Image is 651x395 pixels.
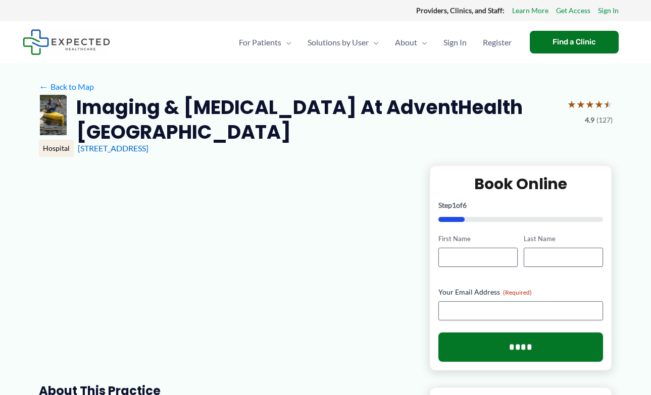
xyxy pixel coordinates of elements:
[76,95,559,145] h2: Imaging & [MEDICAL_DATA] at AdventHealth [GEOGRAPHIC_DATA]
[39,140,74,157] div: Hospital
[239,25,281,60] span: For Patients
[567,95,576,114] span: ★
[503,289,532,296] span: (Required)
[556,4,590,17] a: Get Access
[524,234,603,244] label: Last Name
[483,25,512,60] span: Register
[512,4,548,17] a: Learn More
[598,4,619,17] a: Sign In
[530,31,619,53] a: Find a Clinic
[78,143,148,153] a: [STREET_ADDRESS]
[576,95,585,114] span: ★
[596,114,613,127] span: (127)
[308,25,369,60] span: Solutions by User
[39,79,94,94] a: ←Back to Map
[452,201,456,209] span: 1
[604,95,613,114] span: ★
[416,6,505,15] strong: Providers, Clinics, and Staff:
[231,25,520,60] nav: Primary Site Navigation
[369,25,379,60] span: Menu Toggle
[299,25,387,60] a: Solutions by UserMenu Toggle
[395,25,417,60] span: About
[387,25,435,60] a: AboutMenu Toggle
[585,114,594,127] span: 4.9
[39,82,48,91] span: ←
[417,25,427,60] span: Menu Toggle
[231,25,299,60] a: For PatientsMenu Toggle
[594,95,604,114] span: ★
[475,25,520,60] a: Register
[281,25,291,60] span: Menu Toggle
[585,95,594,114] span: ★
[438,287,604,297] label: Your Email Address
[435,25,475,60] a: Sign In
[443,25,467,60] span: Sign In
[438,234,518,244] label: First Name
[438,202,604,209] p: Step of
[23,29,110,55] img: Expected Healthcare Logo - side, dark font, small
[438,174,604,194] h2: Book Online
[463,201,467,209] span: 6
